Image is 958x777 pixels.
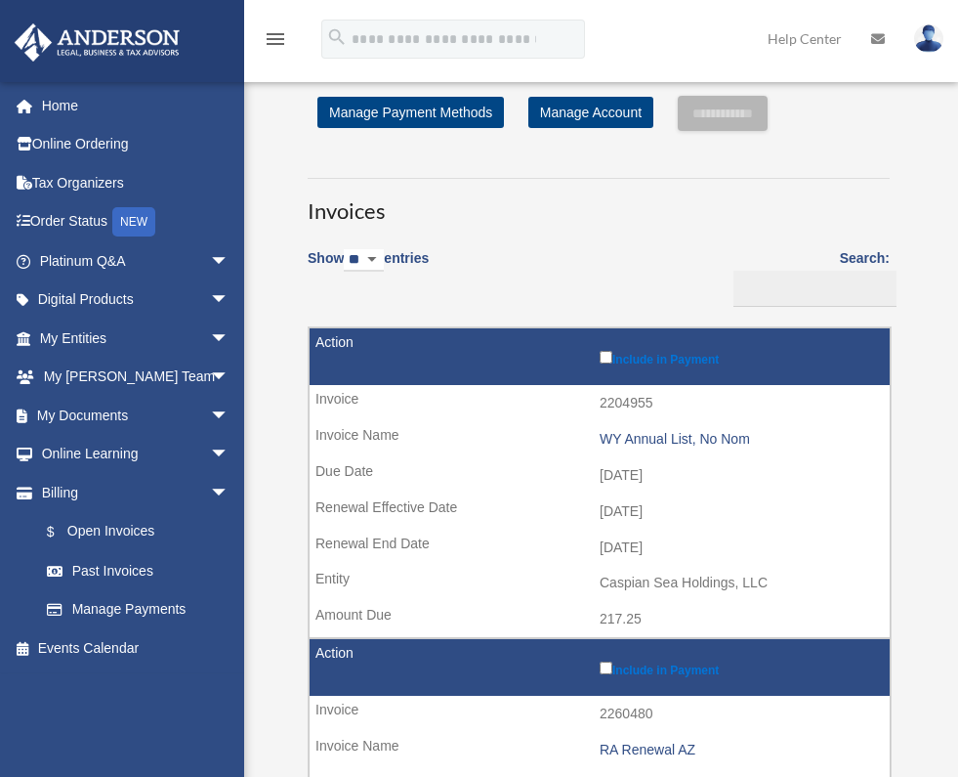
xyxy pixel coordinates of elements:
[27,512,239,552] a: $Open Invoices
[210,435,249,475] span: arrow_drop_down
[14,473,249,512] a: Billingarrow_drop_down
[14,86,259,125] a: Home
[27,551,249,590] a: Past Invoices
[14,163,259,202] a: Tax Organizers
[326,26,348,48] i: search
[210,241,249,281] span: arrow_drop_down
[727,246,890,307] label: Search:
[310,565,890,602] td: Caspian Sea Holdings, LLC
[344,249,384,272] select: Showentries
[27,590,249,629] a: Manage Payments
[264,27,287,51] i: menu
[600,662,612,674] input: Include in Payment
[310,530,890,567] td: [DATE]
[600,742,880,758] div: RA Renewal AZ
[310,696,890,733] td: 2260480
[914,24,943,53] img: User Pic
[14,628,259,668] a: Events Calendar
[600,658,880,677] label: Include in Payment
[264,34,287,51] a: menu
[210,281,249,321] span: arrow_drop_down
[14,435,259,474] a: Online Learningarrow_drop_down
[14,125,259,164] a: Online Ordering
[58,520,67,544] span: $
[310,601,890,638] td: 217.25
[210,319,249,359] span: arrow_drop_down
[14,396,259,435] a: My Documentsarrow_drop_down
[9,23,186,62] img: Anderson Advisors Platinum Portal
[317,97,504,128] a: Manage Payment Methods
[310,457,890,495] td: [DATE]
[14,241,259,281] a: Platinum Q&Aarrow_drop_down
[310,494,890,531] td: [DATE]
[210,358,249,398] span: arrow_drop_down
[600,347,880,367] label: Include in Payment
[210,396,249,436] span: arrow_drop_down
[733,271,896,308] input: Search:
[14,319,259,358] a: My Entitiesarrow_drop_down
[310,385,890,422] td: 2204955
[308,178,890,227] h3: Invoices
[210,473,249,513] span: arrow_drop_down
[14,202,259,242] a: Order StatusNEW
[14,281,259,320] a: Digital Productsarrow_drop_down
[528,97,653,128] a: Manage Account
[14,358,259,397] a: My [PERSON_NAME] Teamarrow_drop_down
[308,246,429,291] label: Show entries
[600,351,612,364] input: Include in Payment
[112,207,155,237] div: NEW
[600,431,880,448] div: WY Annual List, No Nom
